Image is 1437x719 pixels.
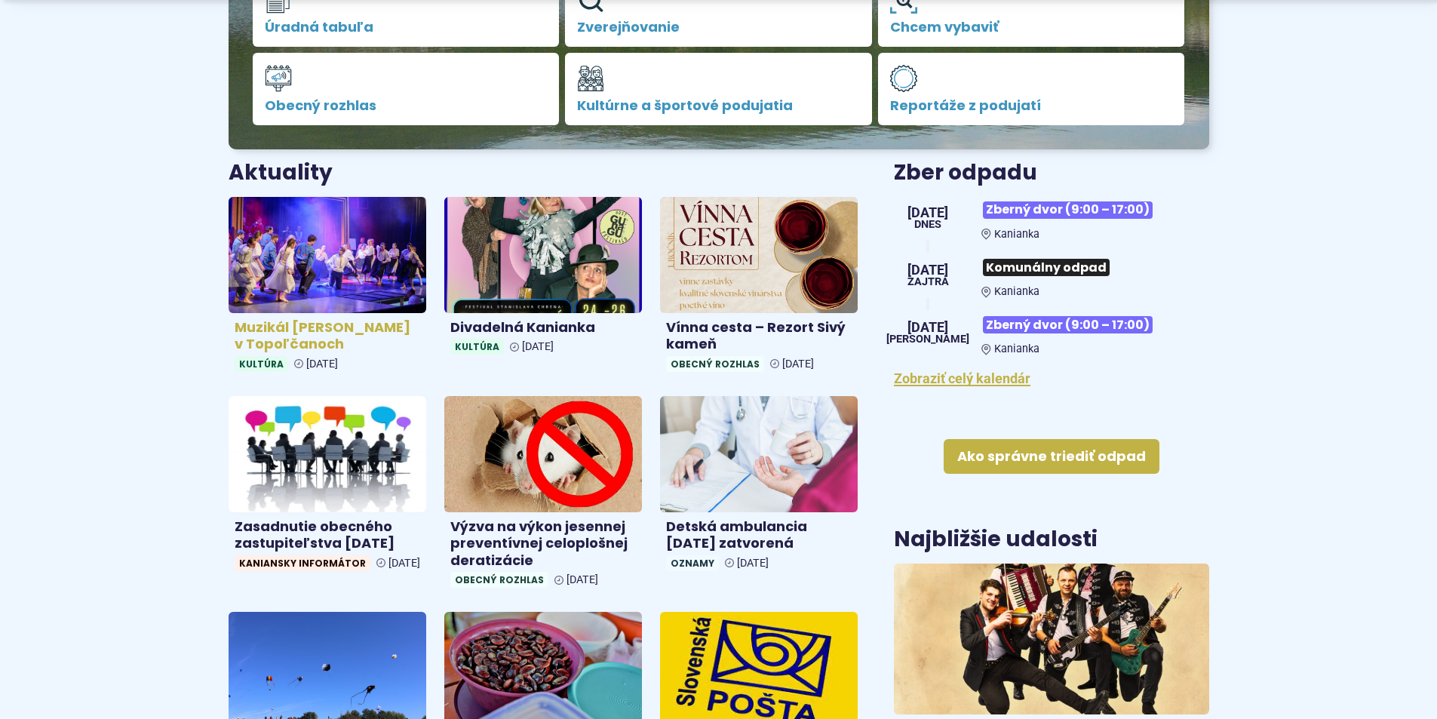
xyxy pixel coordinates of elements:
[450,339,504,355] span: Kultúra
[388,557,420,570] span: [DATE]
[894,310,1208,355] a: Zberný dvor (9:00 – 17:00) Kanianka [DATE] [PERSON_NAME]
[235,518,420,552] h4: Zasadnutie obecného zastupiteľstva [DATE]
[235,555,370,571] span: Kaniansky informátor
[567,573,598,586] span: [DATE]
[894,161,1208,185] h3: Zber odpadu
[894,370,1030,386] a: Zobraziť celý kalendár
[994,343,1039,355] span: Kanianka
[306,358,338,370] span: [DATE]
[878,53,1185,125] a: Reportáže z podujatí
[265,98,548,113] span: Obecný rozhlas
[444,197,642,361] a: Divadelná Kanianka Kultúra [DATE]
[229,197,426,378] a: Muzikál [PERSON_NAME] v Topoľčanoch Kultúra [DATE]
[450,319,636,336] h4: Divadelná Kanianka
[944,439,1159,474] a: Ako správne triediť odpad
[577,98,860,113] span: Kultúrne a športové podujatia
[235,319,420,353] h4: Muzikál [PERSON_NAME] v Topoľčanoch
[994,285,1039,298] span: Kanianka
[983,259,1110,276] span: Komunálny odpad
[660,197,858,378] a: Vínna cesta – Rezort Sivý kameň Obecný rozhlas [DATE]
[886,334,969,345] span: [PERSON_NAME]
[229,161,333,185] h3: Aktuality
[886,321,969,334] span: [DATE]
[666,518,852,552] h4: Detská ambulancia [DATE] zatvorená
[565,53,872,125] a: Kultúrne a športové podujatia
[666,319,852,353] h4: Vínna cesta – Rezort Sivý kameň
[907,263,949,277] span: [DATE]
[666,356,764,372] span: Obecný rozhlas
[782,358,814,370] span: [DATE]
[450,518,636,570] h4: Výzva na výkon jesennej preventívnej celoplošnej deratizácie
[894,195,1208,241] a: Zberný dvor (9:00 – 17:00) Kanianka [DATE] Dnes
[660,396,858,577] a: Detská ambulancia [DATE] zatvorená Oznamy [DATE]
[522,340,554,353] span: [DATE]
[450,572,548,588] span: Obecný rozhlas
[265,20,548,35] span: Úradná tabuľa
[235,356,288,372] span: Kultúra
[890,20,1173,35] span: Chcem vybaviť
[444,396,642,594] a: Výzva na výkon jesennej preventívnej celoplošnej deratizácie Obecný rozhlas [DATE]
[890,98,1173,113] span: Reportáže z podujatí
[666,555,719,571] span: Oznamy
[907,220,948,230] span: Dnes
[253,53,560,125] a: Obecný rozhlas
[983,316,1153,333] span: Zberný dvor (9:00 – 17:00)
[894,253,1208,298] a: Komunálny odpad Kanianka [DATE] Zajtra
[577,20,860,35] span: Zverejňovanie
[894,528,1098,552] h3: Najbližšie udalosti
[737,557,769,570] span: [DATE]
[907,206,948,220] span: [DATE]
[907,277,949,287] span: Zajtra
[983,201,1153,219] span: Zberný dvor (9:00 – 17:00)
[229,396,426,577] a: Zasadnutie obecného zastupiteľstva [DATE] Kaniansky informátor [DATE]
[994,228,1039,241] span: Kanianka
